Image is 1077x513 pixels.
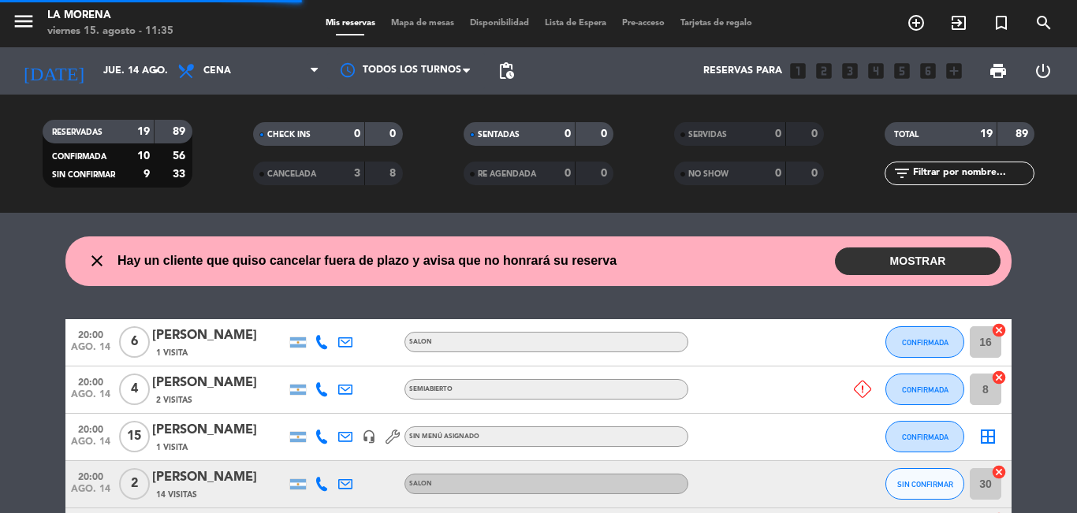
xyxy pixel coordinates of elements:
i: filter_list [893,164,911,183]
i: looks_one [788,61,808,81]
span: 14 Visitas [156,489,197,501]
span: SALON [409,481,432,487]
span: SIN CONFIRMAR [897,480,953,489]
div: [PERSON_NAME] [152,467,286,488]
div: [PERSON_NAME] [152,373,286,393]
i: looks_two [814,61,834,81]
i: arrow_drop_down [147,61,166,80]
button: CONFIRMADA [885,421,964,452]
span: RESERVADAS [52,128,102,136]
i: headset_mic [362,429,376,444]
span: Reservas para [703,65,782,76]
strong: 33 [173,169,188,180]
strong: 89 [1016,128,1031,139]
div: LOG OUT [1020,47,1065,95]
i: cancel [991,370,1007,385]
span: 20:00 [71,467,110,485]
span: 1 Visita [156,347,188,359]
div: [PERSON_NAME] [152,325,286,346]
span: Tarjetas de regalo [673,19,760,28]
span: 2 Visitas [156,394,192,407]
button: CONFIRMADA [885,374,964,405]
span: ago. 14 [71,437,110,455]
i: border_all [978,427,997,446]
span: CANCELADA [267,170,316,178]
button: CONFIRMADA [885,326,964,358]
strong: 0 [775,168,781,179]
strong: 0 [601,128,610,139]
span: SIN CONFIRMAR [52,171,115,179]
span: Sin menú asignado [409,433,479,440]
span: Disponibilidad [462,19,537,28]
span: NO SHOW [688,170,729,178]
div: La Morena [47,8,173,24]
strong: 10 [137,151,150,162]
span: 6 [119,326,150,358]
i: add_circle_outline [907,13,926,32]
span: CONFIRMADA [902,433,948,441]
strong: 9 [143,169,150,180]
span: CHECK INS [267,131,311,139]
span: Pre-acceso [614,19,673,28]
span: ago. 14 [71,484,110,502]
span: Cena [203,65,231,76]
span: CONFIRMADA [52,153,106,161]
strong: 8 [389,168,399,179]
span: 15 [119,421,150,452]
span: 20:00 [71,325,110,343]
i: [DATE] [12,54,95,88]
i: looks_6 [918,61,938,81]
i: menu [12,9,35,33]
div: viernes 15. agosto - 11:35 [47,24,173,39]
span: ago. 14 [71,342,110,360]
div: [PERSON_NAME] [152,420,286,441]
span: print [989,61,1008,80]
span: TOTAL [894,131,919,139]
span: SERVIDAS [688,131,727,139]
span: 4 [119,374,150,405]
span: Mapa de mesas [383,19,462,28]
input: Filtrar por nombre... [911,165,1034,182]
span: ago. 14 [71,389,110,407]
i: close [88,251,106,270]
strong: 56 [173,151,188,162]
i: cancel [991,322,1007,338]
button: menu [12,9,35,39]
span: pending_actions [497,61,516,80]
strong: 0 [565,128,571,139]
span: CONFIRMADA [902,338,948,347]
span: Hay un cliente que quiso cancelar fuera de plazo y avisa que no honrará su reserva [117,251,617,271]
i: looks_3 [840,61,860,81]
i: turned_in_not [992,13,1011,32]
span: 20:00 [71,419,110,437]
span: RE AGENDADA [478,170,536,178]
strong: 19 [137,126,150,137]
span: SEMIABIERTO [409,386,453,392]
strong: 3 [354,168,360,179]
strong: 0 [775,128,781,139]
button: MOSTRAR [835,247,1001,275]
span: 1 Visita [156,441,188,454]
strong: 0 [811,128,821,139]
i: cancel [991,464,1007,480]
span: SENTADAS [478,131,520,139]
i: looks_5 [892,61,912,81]
strong: 0 [811,168,821,179]
span: Mis reservas [318,19,383,28]
i: looks_4 [866,61,886,81]
strong: 19 [980,128,993,139]
i: add_box [944,61,964,81]
strong: 0 [601,168,610,179]
span: 2 [119,468,150,500]
button: SIN CONFIRMAR [885,468,964,500]
strong: 89 [173,126,188,137]
span: SALON [409,339,432,345]
i: search [1034,13,1053,32]
i: exit_to_app [949,13,968,32]
span: 20:00 [71,372,110,390]
span: Lista de Espera [537,19,614,28]
strong: 0 [389,128,399,139]
i: power_settings_new [1034,61,1053,80]
strong: 0 [354,128,360,139]
strong: 0 [565,168,571,179]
